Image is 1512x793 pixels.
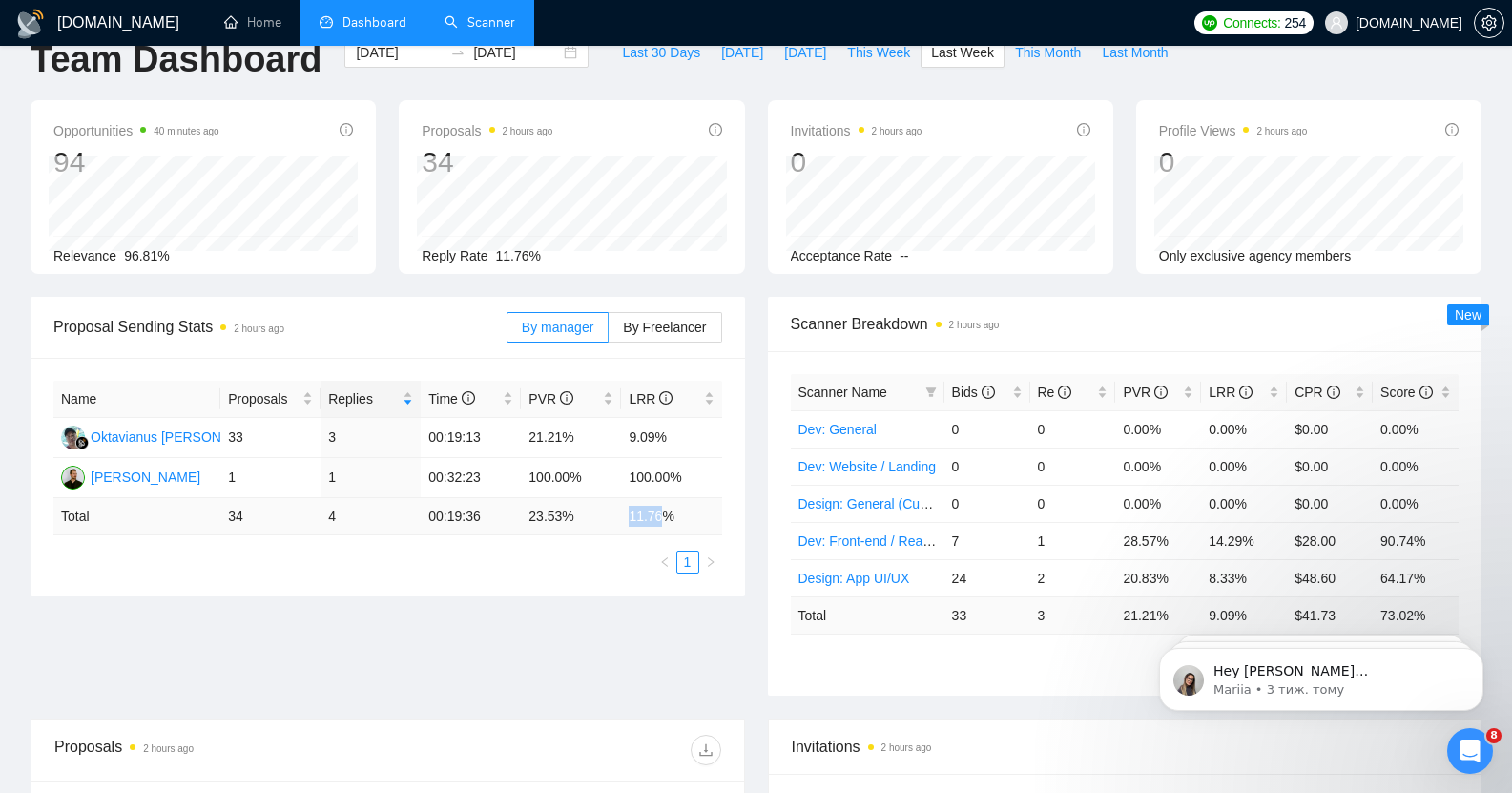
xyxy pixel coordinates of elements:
[1287,448,1373,485] td: $0.00
[659,391,673,405] span: info-circle
[1115,559,1201,596] td: 20.83%
[1285,12,1306,33] span: 254
[1030,522,1116,559] td: 1
[791,596,944,634] td: Total
[881,742,932,753] time: 2 hours ago
[1038,385,1072,400] span: Re
[653,551,676,574] button: left
[623,320,706,335] span: By Freelancer
[1159,144,1308,180] div: 0
[798,571,910,586] a: Design: App UI/UX
[1201,522,1287,559] td: 14.29%
[944,596,1030,634] td: 33
[31,37,321,82] h1: Team Dashboard
[1287,596,1373,634] td: $ 41.73
[91,427,303,448] div: Oktavianus [PERSON_NAME] Tape
[1380,385,1432,400] span: Score
[798,459,937,474] a: Dev: Website / Landing
[621,498,721,535] td: 11.76 %
[1287,485,1373,522] td: $0.00
[61,466,85,490] img: RB
[699,551,722,574] button: right
[1287,559,1373,596] td: $48.60
[53,315,507,339] span: Proposal Sending Stats
[220,418,321,458] td: 33
[1256,126,1307,136] time: 2 hours ago
[676,551,699,574] li: 1
[791,312,1460,336] span: Scanner Breakdown
[422,119,552,142] span: Proposals
[774,37,837,68] button: [DATE]
[705,556,716,568] span: right
[1159,248,1352,263] span: Only exclusive agency members
[621,458,721,498] td: 100.00%
[1005,37,1091,68] button: This Month
[1486,728,1502,743] span: 8
[53,498,220,535] td: Total
[1445,123,1459,136] span: info-circle
[75,436,89,449] img: gigradar-bm.png
[1202,15,1217,31] img: upwork-logo.png
[1154,386,1168,399] span: info-circle
[872,126,922,136] time: 2 hours ago
[1455,307,1481,323] span: New
[220,381,321,418] th: Proposals
[1015,42,1081,63] span: This Month
[1330,16,1343,30] span: user
[421,458,521,498] td: 00:32:23
[784,42,826,63] span: [DATE]
[798,422,877,437] a: Dev: General
[1130,608,1512,741] iframe: Intercom notifications повідомлення
[1475,15,1503,31] span: setting
[220,498,321,535] td: 34
[922,378,941,407] span: filter
[1223,12,1280,33] span: Connects:
[421,498,521,535] td: 00:19:36
[320,15,333,29] span: dashboard
[228,388,299,409] span: Proposals
[522,320,593,335] span: By manager
[691,735,721,765] button: download
[622,42,700,63] span: Last 30 Days
[1058,386,1071,399] span: info-circle
[1115,485,1201,522] td: 0.00%
[931,42,994,63] span: Last Week
[1030,559,1116,596] td: 2
[847,42,910,63] span: This Week
[1091,37,1178,68] button: Last Month
[445,14,515,31] a: searchScanner
[653,551,676,574] li: Previous Page
[340,123,353,136] span: info-circle
[521,458,621,498] td: 100.00%
[699,551,722,574] li: Next Page
[1447,728,1493,774] iframe: Intercom live chat
[15,9,46,39] img: logo
[1287,410,1373,448] td: $0.00
[53,144,219,180] div: 94
[234,323,284,334] time: 2 hours ago
[798,533,1089,549] a: Dev: Front-end / React / Next.js / WebGL / GSAP
[798,496,954,511] a: Design: General (Custom)
[473,42,560,63] input: End date
[321,498,421,535] td: 4
[791,119,922,142] span: Invitations
[53,381,220,418] th: Name
[528,391,573,407] span: PVR
[496,248,541,263] span: 11.76%
[659,556,671,568] span: left
[53,248,116,263] span: Relevance
[1030,485,1116,522] td: 0
[944,485,1030,522] td: 0
[61,469,200,484] a: RB[PERSON_NAME]
[1077,123,1090,136] span: info-circle
[328,388,399,409] span: Replies
[1030,410,1116,448] td: 0
[1159,119,1308,142] span: Profile Views
[791,144,922,180] div: 0
[503,126,553,136] time: 2 hours ago
[321,418,421,458] td: 3
[791,248,893,263] span: Acceptance Rate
